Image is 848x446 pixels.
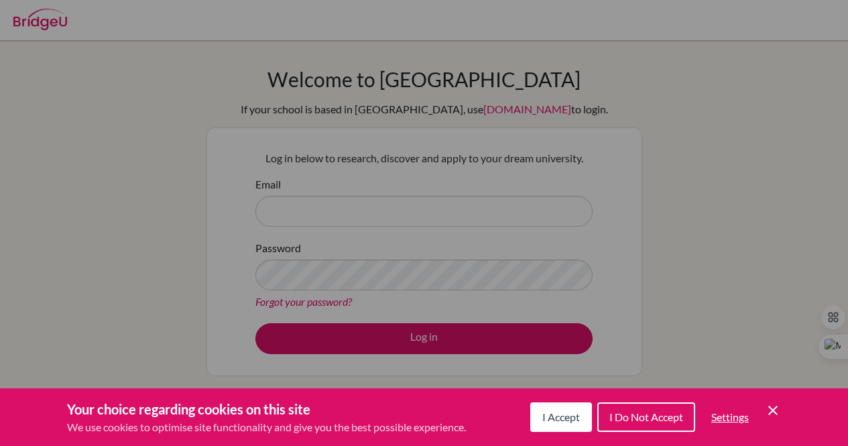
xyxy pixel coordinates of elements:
button: Settings [701,404,760,431]
button: Save and close [765,402,781,419]
h3: Your choice regarding cookies on this site [67,399,466,419]
p: We use cookies to optimise site functionality and give you the best possible experience. [67,419,466,435]
span: I Do Not Accept [609,410,683,423]
button: I Accept [530,402,592,432]
button: I Do Not Accept [597,402,695,432]
span: Settings [711,410,749,423]
span: I Accept [542,410,580,423]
